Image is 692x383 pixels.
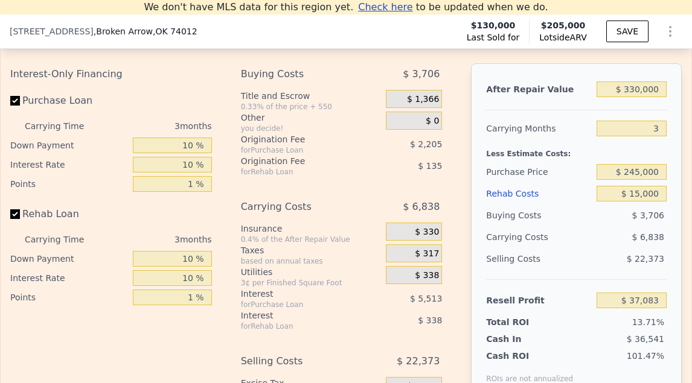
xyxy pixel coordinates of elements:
[241,266,382,278] div: Utilities
[10,90,128,112] label: Purchase Loan
[415,227,439,238] span: $ 330
[486,290,591,311] div: Resell Profit
[606,21,649,42] button: SAVE
[486,161,591,183] div: Purchase Price
[10,249,128,268] div: Down Payment
[397,350,440,372] span: $ 22,373
[241,90,382,102] div: Title and Escrow
[10,209,20,219] input: Rehab Loan
[153,27,197,36] span: , OK 74012
[410,294,442,303] span: $ 5,513
[10,63,212,85] div: Interest-Only Financing
[241,321,359,331] div: for Rehab Loan
[25,116,93,136] div: Carrying Time
[658,19,682,43] button: Show Options
[632,232,664,242] span: $ 6,838
[539,31,586,43] span: Lotside ARV
[358,1,412,13] span: Check here
[415,270,439,281] span: $ 338
[10,136,128,155] div: Down Payment
[241,288,359,300] div: Interest
[410,139,442,149] span: $ 2,205
[486,226,551,248] div: Carrying Costs
[241,102,382,112] div: 0.33% of the price + 550
[10,288,128,307] div: Points
[10,155,128,174] div: Interest Rate
[241,167,359,177] div: for Rehab Loan
[241,155,359,167] div: Origination Fee
[241,145,359,155] div: for Purchase Loan
[486,183,591,204] div: Rehab Costs
[486,204,591,226] div: Buying Costs
[10,174,128,194] div: Points
[418,315,442,325] span: $ 338
[467,31,520,43] span: Last Sold for
[241,350,359,372] div: Selling Costs
[418,161,442,171] span: $ 135
[632,317,664,327] span: 13.71%
[241,196,359,218] div: Carrying Costs
[241,223,382,235] div: Insurance
[98,230,212,249] div: 3 months
[486,118,591,139] div: Carrying Months
[98,116,212,136] div: 3 months
[241,133,359,145] div: Origination Fee
[10,96,20,106] input: Purchase Loan
[403,63,440,85] span: $ 3,706
[486,350,573,362] div: Cash ROI
[632,210,664,220] span: $ 3,706
[25,230,93,249] div: Carrying Time
[426,116,439,127] span: $ 0
[403,196,440,218] span: $ 6,838
[94,25,197,37] span: , Broken Arrow
[486,139,667,161] div: Less Estimate Costs:
[241,63,359,85] div: Buying Costs
[471,19,516,31] span: $130,000
[486,333,551,345] div: Cash In
[241,300,359,309] div: for Purchase Loan
[407,94,439,105] span: $ 1,366
[241,235,382,244] div: 0.4% of the After Repair Value
[486,78,591,100] div: After Repair Value
[10,268,128,288] div: Interest Rate
[486,248,591,270] div: Selling Costs
[486,316,551,328] div: Total ROI
[415,248,439,259] span: $ 317
[241,244,382,256] div: Taxes
[241,124,382,133] div: you decide!
[627,254,664,264] span: $ 22,373
[241,278,382,288] div: 3¢ per Finished Square Foot
[627,334,664,344] span: $ 36,541
[541,21,586,30] span: $205,000
[241,256,382,266] div: based on annual taxes
[10,203,128,225] label: Rehab Loan
[10,25,94,37] span: [STREET_ADDRESS]
[241,309,359,321] div: Interest
[241,112,382,124] div: Other
[627,351,664,361] span: 101.47%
